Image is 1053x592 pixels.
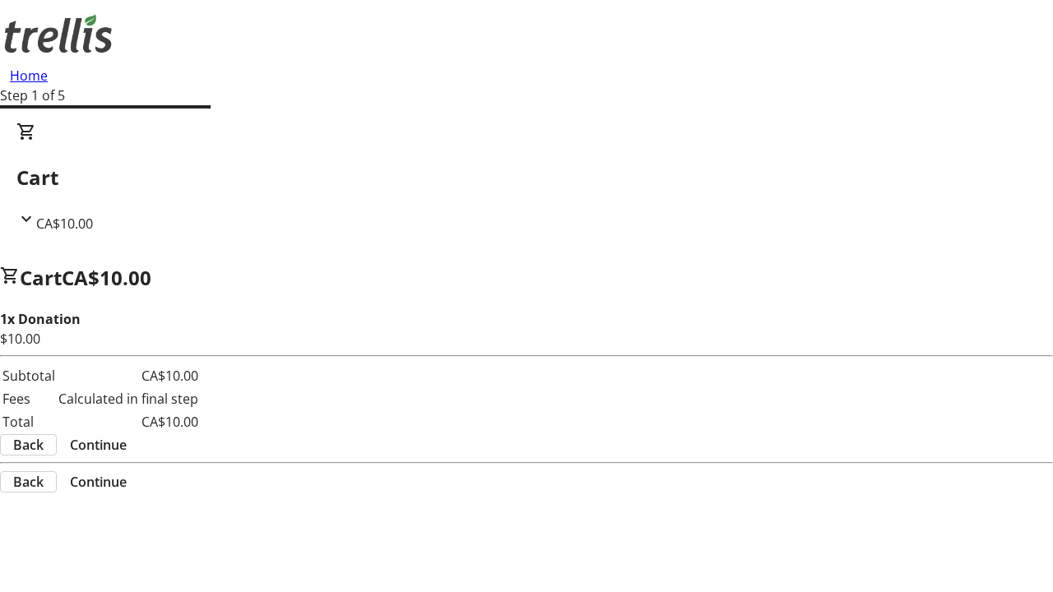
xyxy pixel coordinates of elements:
[2,411,56,432] td: Total
[36,215,93,233] span: CA$10.00
[70,472,127,492] span: Continue
[16,163,1037,192] h2: Cart
[62,264,151,291] span: CA$10.00
[16,122,1037,234] div: CartCA$10.00
[58,388,199,409] td: Calculated in final step
[57,435,140,455] button: Continue
[58,365,199,386] td: CA$10.00
[57,472,140,492] button: Continue
[13,472,44,492] span: Back
[20,264,62,291] span: Cart
[2,365,56,386] td: Subtotal
[58,411,199,432] td: CA$10.00
[70,435,127,455] span: Continue
[13,435,44,455] span: Back
[2,388,56,409] td: Fees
